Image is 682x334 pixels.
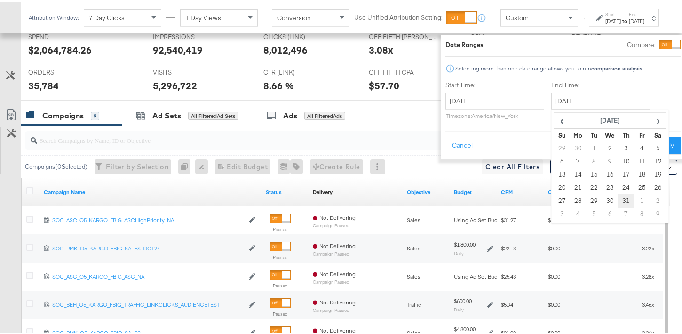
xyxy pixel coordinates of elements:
[554,179,570,193] td: 20
[618,153,634,166] td: 10
[270,253,291,259] label: Paused
[91,110,99,118] div: 9
[602,166,618,179] td: 16
[42,109,84,119] div: Campaigns
[586,166,602,179] td: 15
[445,39,484,47] div: Date Ranges
[407,299,421,306] span: Traffic
[28,31,99,39] span: SPEND
[52,299,244,307] div: SOC_BEH_O5_KARGO_FBIG_TRAFFIC_LINKCLICKS_AUDIENCETEST
[454,186,493,194] a: The maximum amount you're willing to spend on your ads, on average each day or over the lifetime ...
[319,297,356,304] span: Not Delivering
[501,243,516,250] span: $22.13
[548,243,560,250] span: $0.00
[354,11,443,20] label: Use Unified Attribution Setting:
[570,206,586,219] td: 4
[651,111,666,125] span: ›
[548,271,560,278] span: $0.00
[485,159,539,171] span: Clear All Filters
[454,305,464,311] sub: Daily
[319,241,356,248] span: Not Delivering
[178,157,195,172] div: 0
[52,243,244,251] a: SOC_RMK_O5_KARGO_FBIG_SALES_OCT24
[586,153,602,166] td: 8
[579,16,588,19] span: ↑
[618,140,634,153] td: 3
[618,127,634,140] th: Th
[605,16,621,23] div: [DATE]
[89,12,125,20] span: 7 Day Clicks
[627,39,656,47] label: Compare:
[554,153,570,166] td: 6
[642,271,654,278] span: 3.28x
[618,193,634,206] td: 31
[548,299,560,306] span: $0.00
[369,77,399,91] div: $57.70
[25,161,87,169] div: Campaigns ( 0 Selected)
[407,215,420,222] span: Sales
[586,127,602,140] th: Tu
[263,41,308,55] div: 8,012,496
[263,31,334,39] span: CLICKS (LINK)
[548,186,634,194] a: Omniture + Offline Rev
[152,109,181,119] div: Ad Sets
[650,153,666,166] td: 12
[570,179,586,193] td: 21
[313,186,333,194] a: Reflects the ability of your Ad Campaign to achieve delivery based on ad states, schedule and bud...
[454,249,464,254] sub: Daily
[602,140,618,153] td: 2
[28,66,99,75] span: ORDERS
[554,140,570,153] td: 29
[407,186,446,194] a: Your campaign's objective.
[28,41,92,55] div: $2,064,784.26
[52,215,244,222] div: SOC_ASC_O5_KARGO_FBIG_ASCHighPriority_NA
[548,215,560,222] span: $0.00
[501,186,540,194] a: The average cost you've paid to have 1,000 impressions of your ad.
[454,271,506,279] div: Using Ad Set Budget
[570,127,586,140] th: Mo
[570,166,586,179] td: 14
[319,269,356,276] span: Not Delivering
[313,186,333,194] div: Delivery
[634,166,650,179] td: 18
[506,12,529,20] span: Custom
[263,66,334,75] span: CTR (LINK)
[44,186,258,194] a: Your campaign name.
[650,140,666,153] td: 5
[28,13,79,19] div: Attribution Window:
[602,127,618,140] th: We
[570,111,650,127] th: [DATE]
[52,271,244,279] a: SOC_ASC_O5_KARGO_FBIG_ASC_NA
[621,16,629,23] strong: to
[602,193,618,206] td: 30
[642,243,654,250] span: 3.22x
[501,299,513,306] span: $5.94
[454,295,472,303] div: $600.00
[650,206,666,219] td: 9
[369,66,439,75] span: OFF FIFTH CPA
[629,16,644,23] div: [DATE]
[570,153,586,166] td: 7
[554,166,570,179] td: 13
[153,31,223,39] span: IMPRESSIONS
[313,221,356,226] sub: Campaign Paused
[407,243,420,250] span: Sales
[554,127,570,140] th: Su
[591,63,642,70] strong: comparison analysis
[650,166,666,179] td: 19
[586,206,602,219] td: 5
[634,179,650,193] td: 25
[618,179,634,193] td: 24
[634,206,650,219] td: 8
[277,12,311,20] span: Conversion
[304,110,345,118] div: All Filtered Ads
[501,215,516,222] span: $31.27
[570,193,586,206] td: 28
[445,135,479,152] button: Cancel
[650,127,666,140] th: Sa
[586,140,602,153] td: 1
[188,110,238,118] div: All Filtered Ad Sets
[554,193,570,206] td: 27
[283,109,297,119] div: Ads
